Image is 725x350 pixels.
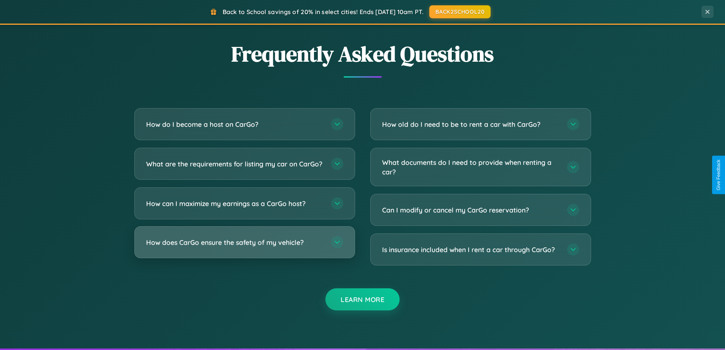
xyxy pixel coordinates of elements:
[146,159,323,169] h3: What are the requirements for listing my car on CarGo?
[146,199,323,208] h3: How can I maximize my earnings as a CarGo host?
[325,288,400,310] button: Learn More
[382,158,559,176] h3: What documents do I need to provide when renting a car?
[382,205,559,215] h3: Can I modify or cancel my CarGo reservation?
[716,160,721,190] div: Give Feedback
[134,39,591,69] h2: Frequently Asked Questions
[223,8,424,16] span: Back to School savings of 20% in select cities! Ends [DATE] 10am PT.
[429,5,491,18] button: BACK2SCHOOL20
[382,245,559,254] h3: Is insurance included when I rent a car through CarGo?
[146,120,323,129] h3: How do I become a host on CarGo?
[146,238,323,247] h3: How does CarGo ensure the safety of my vehicle?
[382,120,559,129] h3: How old do I need to be to rent a car with CarGo?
